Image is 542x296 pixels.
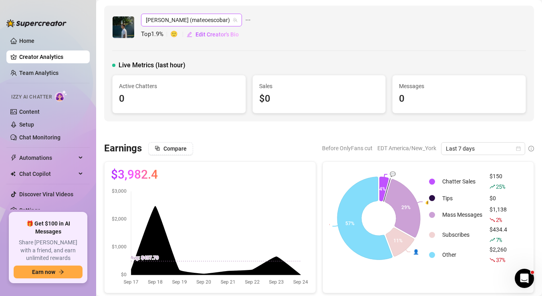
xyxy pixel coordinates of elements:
[155,145,160,151] span: block
[6,19,66,27] img: logo-BBDzfeDw.svg
[439,192,486,204] td: Tips
[146,14,237,26] span: Mateo (mateoescobar)
[490,257,495,263] span: fall
[19,134,60,141] a: Chat Monitoring
[119,91,239,107] div: 0
[490,245,507,264] div: $2,260
[119,60,185,70] span: Live Metrics (last hour)
[490,172,507,191] div: $150
[14,220,83,236] span: 🎁 Get $100 in AI Messages
[19,121,34,128] a: Setup
[14,239,83,262] span: Share [PERSON_NAME] with a friend, and earn unlimited rewards
[259,82,379,91] span: Sales
[490,225,507,244] div: $434.4
[11,93,52,101] span: Izzy AI Chatter
[19,109,40,115] a: Content
[19,167,76,180] span: Chat Copilot
[425,199,431,205] text: 💰
[55,90,67,102] img: AI Chatter
[19,191,73,197] a: Discover Viral Videos
[195,31,239,38] span: Edit Creator's Bio
[186,28,239,41] button: Edit Creator's Bio
[32,269,55,275] span: Earn now
[496,183,505,190] span: 25 %
[19,70,58,76] a: Team Analytics
[390,171,396,177] text: 💬
[19,207,40,213] a: Settings
[322,142,373,154] span: Before OnlyFans cut
[528,146,534,151] span: info-circle
[496,256,505,264] span: 37 %
[170,30,186,39] span: 🙂
[439,172,486,191] td: Chatter Sales
[446,143,520,155] span: Last 7 days
[141,30,170,39] span: Top 1.9 %
[119,82,239,91] span: Active Chatters
[111,168,158,181] span: $3,982.4
[104,142,142,155] h3: Earnings
[245,14,251,26] span: ellipsis
[10,155,17,161] span: thunderbolt
[19,50,83,63] a: Creator Analytics
[439,205,486,224] td: Mass Messages
[516,146,521,151] span: calendar
[10,171,16,177] img: Chat Copilot
[399,82,519,91] span: Messages
[490,237,495,243] span: rise
[259,91,379,107] div: $0
[439,225,486,244] td: Subscribes
[187,32,192,37] span: edit
[515,269,534,288] iframe: Intercom live chat
[19,38,34,44] a: Home
[490,217,495,223] span: fall
[19,151,76,164] span: Automations
[490,194,507,203] div: $0
[496,216,502,224] span: 2 %
[439,245,486,264] td: Other
[490,205,507,224] div: $1,138
[148,142,193,155] button: Compare
[413,249,419,255] text: 👤
[233,18,238,22] span: team
[58,269,64,275] span: arrow-right
[113,16,134,38] img: Mateo
[14,266,83,278] button: Earn nowarrow-right
[490,184,495,189] span: rise
[496,236,502,244] span: 7 %
[399,91,519,107] div: 0
[377,142,436,154] span: EDT America/New_York
[163,145,187,152] span: Compare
